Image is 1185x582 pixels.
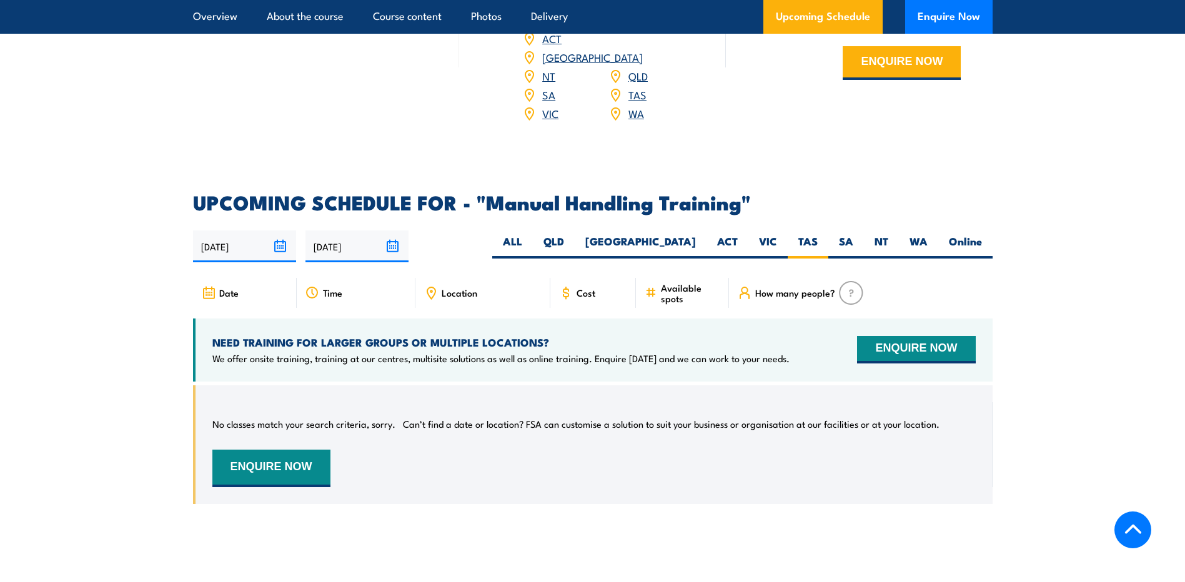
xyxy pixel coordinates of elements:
[577,287,595,298] span: Cost
[938,234,993,259] label: Online
[193,230,296,262] input: From date
[212,418,395,430] p: No classes match your search criteria, sorry.
[542,68,555,83] a: NT
[542,87,555,102] a: SA
[193,193,993,210] h2: UPCOMING SCHEDULE FOR - "Manual Handling Training"
[542,49,643,64] a: [GEOGRAPHIC_DATA]
[755,287,835,298] span: How many people?
[403,418,940,430] p: Can’t find a date or location? FSA can customise a solution to suit your business or organisation...
[533,234,575,259] label: QLD
[628,87,647,102] a: TAS
[748,234,788,259] label: VIC
[492,234,533,259] label: ALL
[628,106,644,121] a: WA
[305,230,409,262] input: To date
[575,234,707,259] label: [GEOGRAPHIC_DATA]
[212,352,790,365] p: We offer onsite training, training at our centres, multisite solutions as well as online training...
[661,282,720,303] span: Available spots
[788,234,828,259] label: TAS
[212,335,790,349] h4: NEED TRAINING FOR LARGER GROUPS OR MULTIPLE LOCATIONS?
[828,234,864,259] label: SA
[864,234,899,259] label: NT
[628,68,648,83] a: QLD
[212,450,330,487] button: ENQUIRE NOW
[442,287,477,298] span: Location
[899,234,938,259] label: WA
[542,31,562,46] a: ACT
[219,287,239,298] span: Date
[542,106,558,121] a: VIC
[707,234,748,259] label: ACT
[323,287,342,298] span: Time
[857,336,975,363] button: ENQUIRE NOW
[843,46,961,80] button: ENQUIRE NOW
